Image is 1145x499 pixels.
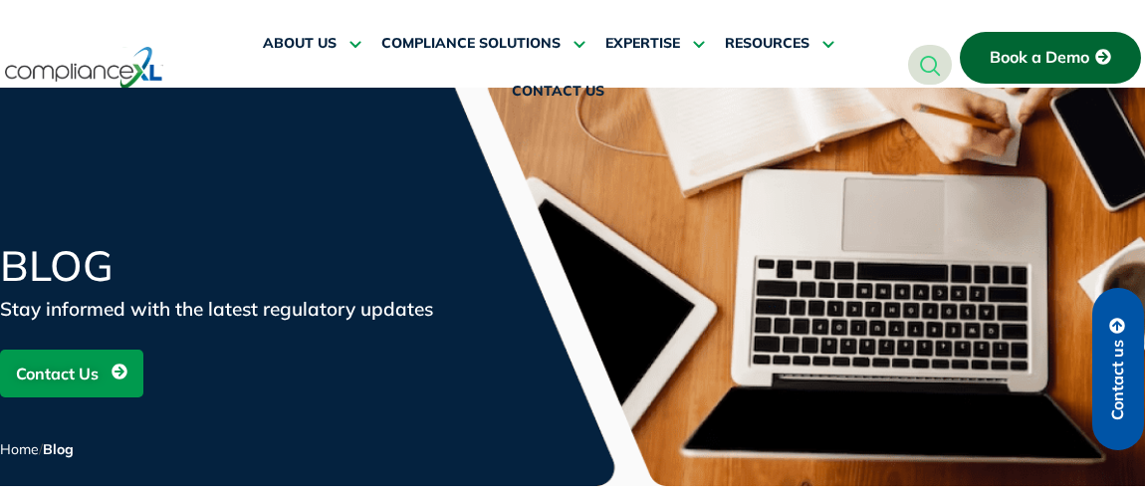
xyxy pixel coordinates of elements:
a: EXPERTISE [605,20,705,68]
a: Book a Demo [960,32,1141,84]
span: Blog [43,440,74,458]
a: ABOUT US [263,20,361,68]
span: COMPLIANCE SOLUTIONS [381,35,561,53]
a: RESOURCES [725,20,834,68]
a: navsearch-button [908,45,952,85]
a: Contact us [1092,288,1144,450]
span: EXPERTISE [605,35,680,53]
a: CONTACT US [512,68,604,116]
span: ABOUT US [263,35,337,53]
span: RESOURCES [725,35,809,53]
img: logo-one.svg [5,45,163,91]
a: COMPLIANCE SOLUTIONS [381,20,585,68]
span: CONTACT US [512,83,604,101]
span: Contact Us [16,355,99,392]
span: Contact us [1109,340,1127,420]
span: Book a Demo [990,49,1089,67]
